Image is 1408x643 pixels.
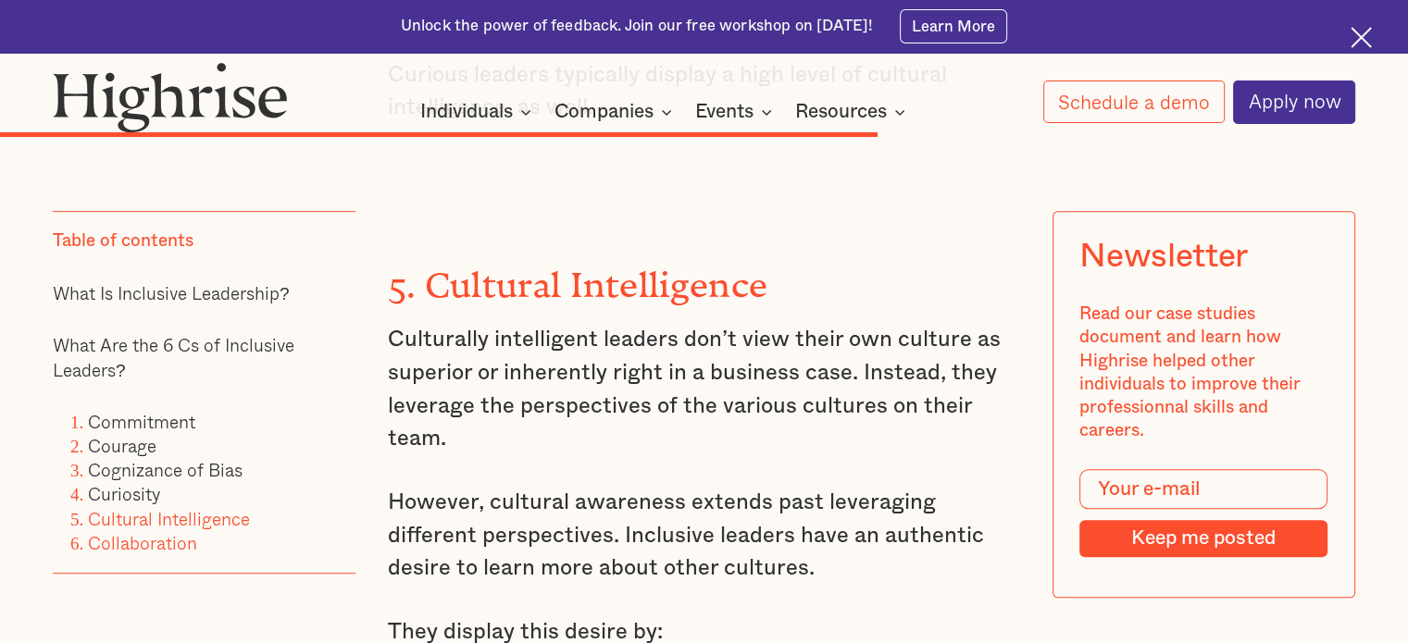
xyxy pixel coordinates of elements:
[1080,470,1328,510] input: Your e-mail
[53,62,288,133] img: Highrise logo
[1351,27,1372,48] img: Cross icon
[795,101,911,123] div: Resources
[88,530,197,557] a: Collaboration
[88,457,243,484] a: Cognizance of Bias
[401,16,873,37] div: Unlock the power of feedback. Join our free workshop on [DATE]!
[1080,239,1248,277] div: Newsletter
[1080,520,1328,557] input: Keep me posted
[1080,470,1328,558] form: Modal Form
[388,487,1020,586] p: However, cultural awareness extends past leveraging different perspectives. Inclusive leaders hav...
[53,331,294,383] a: What Are the 6 Cs of Inclusive Leaders?
[1043,80,1225,123] a: Schedule a demo
[388,265,767,287] strong: 5. Cultural Intelligence
[53,229,193,253] div: Table of contents
[900,9,1008,43] a: Learn More
[53,279,290,306] a: What Is Inclusive Leadership?
[420,101,537,123] div: Individuals
[554,101,654,123] div: Companies
[88,408,195,435] a: Commitment
[420,101,513,123] div: Individuals
[1080,303,1328,444] div: Read our case studies document and learn how Highrise helped other individuals to improve their p...
[88,481,160,508] a: Curiosity
[695,101,754,123] div: Events
[1233,80,1355,124] a: Apply now
[554,101,678,123] div: Companies
[88,505,250,532] a: Cultural Intelligence
[795,101,887,123] div: Resources
[388,324,1020,456] p: Culturally intelligent leaders don’t view their own culture as superior or inherently right in a ...
[695,101,778,123] div: Events
[88,432,156,459] a: Courage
